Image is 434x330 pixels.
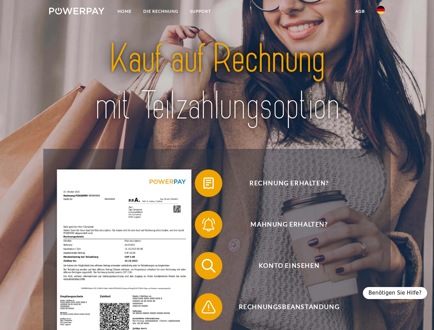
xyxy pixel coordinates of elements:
button: Rechnungsbeanstandung [195,293,374,321]
a: Home [112,5,137,18]
img: qb_bell.svg [200,216,217,233]
a: DIE RECHNUNG [137,5,184,18]
img: qb_warning.svg [200,298,217,316]
img: qb_bill.svg [200,175,217,192]
img: title-powerpay_de.svg [66,33,368,132]
div: Benötigen Sie Hilfe? [363,287,427,299]
button: Mahnung erhalten? [195,211,374,238]
button: Konto einsehen [195,252,374,279]
img: qb_search.svg [200,257,217,274]
button: Rechnung erhalten? [195,169,374,197]
a: SUPPORT [184,5,217,18]
a: agb [349,5,371,18]
span: Konto einsehen [205,252,373,279]
span: Mahnung erhalten? [205,211,373,238]
span: Rechnungsbeanstandung [205,293,373,321]
span: Rechnung erhalten? [205,169,373,197]
img: de [377,6,385,14]
img: logo-powerpay-white.svg [49,8,104,14]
